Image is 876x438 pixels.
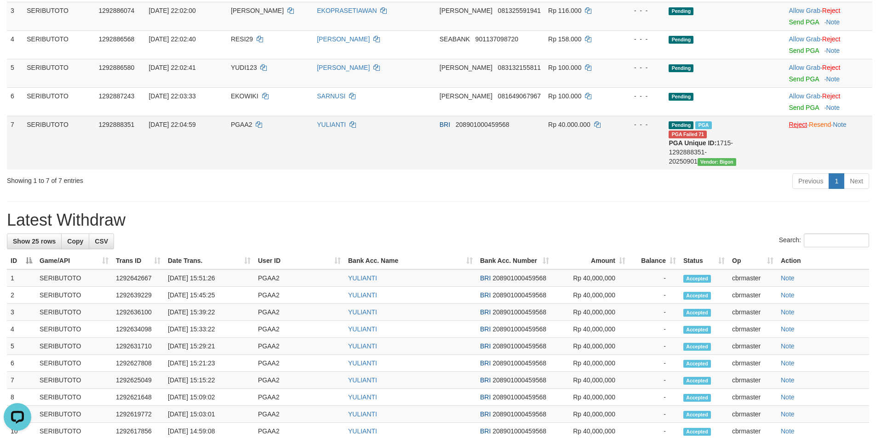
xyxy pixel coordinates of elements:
[254,389,344,406] td: PGAA2
[779,233,869,247] label: Search:
[440,35,470,43] span: SEABANK
[826,75,840,83] a: Note
[231,35,253,43] span: RESI29
[683,428,711,436] span: Accepted
[348,376,377,384] a: YULIANTI
[629,287,680,304] td: -
[629,304,680,321] td: -
[480,325,491,333] span: BRI
[7,287,36,304] td: 2
[728,269,777,287] td: cbrmaster
[553,389,629,406] td: Rp 40,000,000
[789,75,819,83] a: Send PGA
[781,393,795,401] a: Note
[112,321,164,338] td: 1292634098
[492,410,546,418] span: Copy 208901000459568 to clipboard
[620,91,661,101] div: - - -
[809,121,831,128] a: Resend
[480,342,491,350] span: BRI
[112,372,164,389] td: 1292625049
[254,406,344,423] td: PGAA2
[231,7,284,14] span: [PERSON_NAME]
[789,7,820,14] a: Allow Grab
[456,121,510,128] span: Copy 208901000459568 to clipboard
[789,47,819,54] a: Send PGA
[728,252,777,269] th: Op: activate to sort column ascending
[67,238,83,245] span: Copy
[112,406,164,423] td: 1292619772
[492,274,546,282] span: Copy 208901000459568 to clipboard
[348,410,377,418] a: YULIANTI
[480,410,491,418] span: BRI
[629,389,680,406] td: -
[553,372,629,389] td: Rp 40,000,000
[822,7,841,14] a: Reject
[7,304,36,321] td: 3
[7,172,358,185] div: Showing 1 to 7 of 7 entries
[728,338,777,355] td: cbrmaster
[669,131,707,138] span: PGA Error
[785,116,872,170] td: · ·
[553,304,629,321] td: Rp 40,000,000
[683,394,711,402] span: Accepted
[231,92,258,100] span: EKOWIKI
[13,238,56,245] span: Show 25 rows
[164,321,254,338] td: [DATE] 15:33:22
[480,359,491,367] span: BRI
[348,342,377,350] a: YULIANTI
[149,64,195,71] span: [DATE] 22:02:41
[348,291,377,299] a: YULIANTI
[440,64,492,71] span: [PERSON_NAME]
[789,104,819,111] a: Send PGA
[498,92,541,100] span: Copy 081649067967 to clipboard
[822,64,841,71] a: Reject
[348,274,377,282] a: YULIANTI
[492,427,546,435] span: Copy 208901000459568 to clipboard
[629,269,680,287] td: -
[36,252,112,269] th: Game/API: activate to sort column ascending
[728,372,777,389] td: cbrmaster
[553,269,629,287] td: Rp 40,000,000
[164,287,254,304] td: [DATE] 15:45:25
[231,121,252,128] span: PGAA2
[36,406,112,423] td: SERIBUTOTO
[98,7,134,14] span: 1292886074
[789,18,819,26] a: Send PGA
[23,2,95,30] td: SERIBUTOTO
[548,35,581,43] span: Rp 158.000
[36,372,112,389] td: SERIBUTOTO
[7,321,36,338] td: 4
[781,325,795,333] a: Note
[498,7,541,14] span: Copy 081325591941 to clipboard
[789,35,822,43] span: ·
[348,359,377,367] a: YULIANTI
[826,18,840,26] a: Note
[4,4,31,31] button: Open LiveChat chat widget
[36,287,112,304] td: SERIBUTOTO
[317,121,346,128] a: YULIANTI
[669,139,716,147] b: PGA Unique ID:
[480,393,491,401] span: BRI
[254,304,344,321] td: PGAA2
[728,304,777,321] td: cbrmaster
[683,360,711,368] span: Accepted
[789,7,822,14] span: ·
[254,287,344,304] td: PGAA2
[553,406,629,423] td: Rp 40,000,000
[826,47,840,54] a: Note
[475,35,518,43] span: Copy 901137098720 to clipboard
[36,355,112,372] td: SERIBUTOTO
[7,87,23,116] td: 6
[254,338,344,355] td: PGAA2
[553,287,629,304] td: Rp 40,000,000
[164,389,254,406] td: [DATE] 15:09:02
[665,116,740,170] td: 1715-1292888351-20250901
[683,309,711,317] span: Accepted
[785,30,872,59] td: ·
[440,92,492,100] span: [PERSON_NAME]
[785,87,872,116] td: ·
[548,7,581,14] span: Rp 116.000
[476,252,553,269] th: Bank Acc. Number: activate to sort column ascending
[620,63,661,72] div: - - -
[683,292,711,300] span: Accepted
